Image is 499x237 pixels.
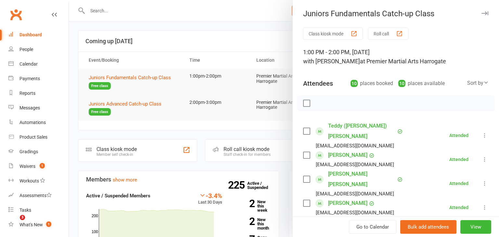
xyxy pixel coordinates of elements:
[467,79,489,87] div: Sort by
[19,178,39,183] div: Workouts
[19,120,46,125] div: Automations
[8,6,24,23] a: Clubworx
[328,150,367,160] a: [PERSON_NAME]
[40,163,45,168] span: 1
[8,144,69,159] a: Gradings
[449,205,468,210] div: Attended
[303,48,489,66] div: 1:00 PM - 2:00 PM, [DATE]
[8,203,69,218] a: Tasks
[328,169,396,190] a: [PERSON_NAME] [PERSON_NAME]
[449,133,468,138] div: Attended
[8,101,69,115] a: Messages
[316,208,394,217] div: [EMAIL_ADDRESS][DOMAIN_NAME]
[460,220,491,234] button: View
[368,28,408,40] button: Roll call
[316,142,394,150] div: [EMAIL_ADDRESS][DOMAIN_NAME]
[303,58,360,65] span: with [PERSON_NAME]
[19,61,38,67] div: Calendar
[19,105,40,110] div: Messages
[328,121,396,142] a: Teddy ([PERSON_NAME]) [PERSON_NAME]
[8,218,69,232] a: What's New1
[316,160,394,169] div: [EMAIL_ADDRESS][DOMAIN_NAME]
[8,188,69,203] a: Assessments
[46,221,51,227] span: 1
[349,220,396,234] a: Go to Calendar
[6,215,22,231] iframe: Intercom live chat
[8,115,69,130] a: Automations
[19,134,47,140] div: Product Sales
[19,193,52,198] div: Assessments
[8,159,69,174] a: Waivers 1
[19,32,42,37] div: Dashboard
[303,28,363,40] button: Class kiosk mode
[8,130,69,144] a: Product Sales
[351,79,393,88] div: places booked
[293,9,499,18] div: Juniors Fundamentals Catch-up Class
[8,86,69,101] a: Reports
[360,58,446,65] span: at Premier Martial Arts Harrogate
[19,149,38,154] div: Gradings
[328,198,367,208] a: [PERSON_NAME]
[8,174,69,188] a: Workouts
[449,157,468,162] div: Attended
[351,80,358,87] div: 10
[8,57,69,71] a: Calendar
[303,79,333,88] div: Attendees
[449,181,468,186] div: Attended
[20,215,25,220] span: 3
[8,71,69,86] a: Payments
[8,42,69,57] a: People
[398,79,445,88] div: places available
[398,80,405,87] div: 10
[19,164,35,169] div: Waivers
[19,47,33,52] div: People
[316,190,394,198] div: [EMAIL_ADDRESS][DOMAIN_NAME]
[8,28,69,42] a: Dashboard
[400,220,456,234] button: Bulk add attendees
[19,76,40,81] div: Payments
[19,207,31,213] div: Tasks
[19,91,35,96] div: Reports
[19,222,43,227] div: What's New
